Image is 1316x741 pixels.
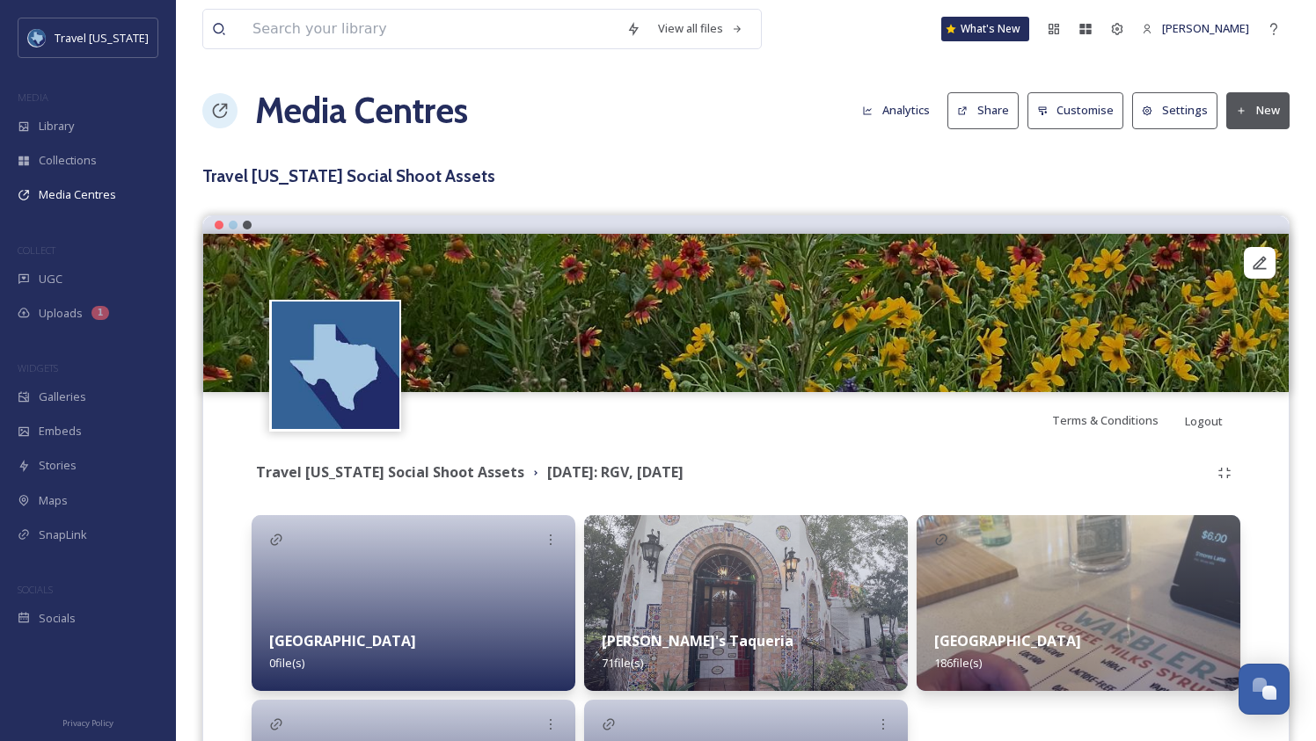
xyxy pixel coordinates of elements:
[55,30,149,46] span: Travel [US_STATE]
[202,163,1290,189] h3: Travel [US_STATE] Social Shoot Assets
[269,631,416,650] strong: [GEOGRAPHIC_DATA]
[602,631,793,650] strong: [PERSON_NAME]'s Taqueria
[91,306,109,320] div: 1
[62,711,113,732] a: Privacy Policy
[39,457,77,474] span: Stories
[584,515,908,691] img: 865a8e95-dbe3-464f-9b9a-82c5a9ad6abd.jpg
[18,91,48,104] span: MEDIA
[18,583,53,596] span: SOCIALS
[934,655,982,671] span: 186 file(s)
[1226,92,1290,128] button: New
[39,271,62,287] span: UGC
[547,462,684,482] strong: [DATE]: RGV, [DATE]
[917,515,1240,691] img: 99516262-618f-4363-8dfb-9542cfefc633.jpg
[62,717,113,729] span: Privacy Policy
[853,93,939,127] button: Analytics
[39,527,87,543] span: SnapLink
[255,84,468,137] a: Media Centres
[269,655,304,671] span: 0 file(s)
[39,152,97,169] span: Collections
[941,17,1029,41] a: What's New
[39,118,74,134] span: Library
[602,655,643,671] span: 71 file(s)
[1027,92,1124,128] button: Customise
[1027,92,1133,128] a: Customise
[1239,664,1290,715] button: Open Chat
[272,301,399,429] img: images%20%281%29.jpeg
[1052,412,1159,428] span: Terms & Conditions
[18,243,55,257] span: COLLECT
[649,11,752,46] a: View all files
[1132,92,1226,128] a: Settings
[18,361,58,374] span: WIDGETS
[1052,410,1185,431] a: Terms & Conditions
[1185,413,1223,429] span: Logout
[1133,11,1258,46] a: [PERSON_NAME]
[853,93,947,127] a: Analytics
[256,462,524,482] strong: Travel [US_STATE] Social Shoot Assets
[203,234,1289,392] img: tabbysroadtrip_07292025_a3328207-6d92-dbc7-6ce1-4d85c9e9ce15.jpg
[1162,20,1249,36] span: [PERSON_NAME]
[39,186,116,203] span: Media Centres
[39,305,83,322] span: Uploads
[244,10,618,48] input: Search your library
[39,389,86,405] span: Galleries
[947,92,1019,128] button: Share
[39,610,76,627] span: Socials
[934,631,1081,650] strong: [GEOGRAPHIC_DATA]
[28,29,46,47] img: images%20%281%29.jpeg
[1132,92,1217,128] button: Settings
[39,423,82,440] span: Embeds
[39,492,68,509] span: Maps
